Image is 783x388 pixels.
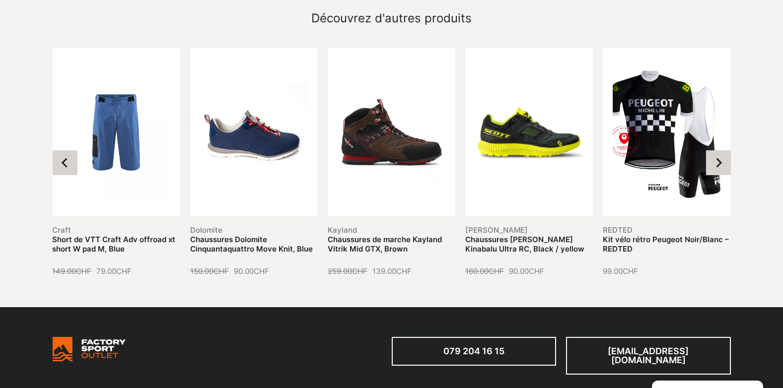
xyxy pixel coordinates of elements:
a: Short de VTT Craft Adv offroad xt short W pad M, Blue [52,235,175,254]
button: Next slide [706,150,731,175]
a: Chaussures de marche Kayland Vitrik Mid GTX, Brown [328,235,442,254]
a: Chaussures Dolomite Cinquantaquattro Move Knit, Blue [190,235,313,254]
li: 2 of 10 [190,48,318,277]
li: 3 of 10 [328,48,455,277]
li: 1 of 10 [52,48,180,277]
img: Bricks Woocommerce Starter [53,337,126,362]
a: 079 204 16 15 [392,337,557,366]
a: [EMAIL_ADDRESS][DOMAIN_NAME] [566,337,731,375]
li: 4 of 10 [465,48,593,277]
a: Chaussures [PERSON_NAME] Kinabalu Ultra RC, Black / yellow [465,235,584,254]
li: 5 of 10 [603,48,730,277]
a: Kit vélo rétro Peugeot Noir/Blanc – REDTED [603,235,729,254]
h3: Découvrez d'autres produits [311,10,472,26]
button: Go to last slide [53,150,77,175]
